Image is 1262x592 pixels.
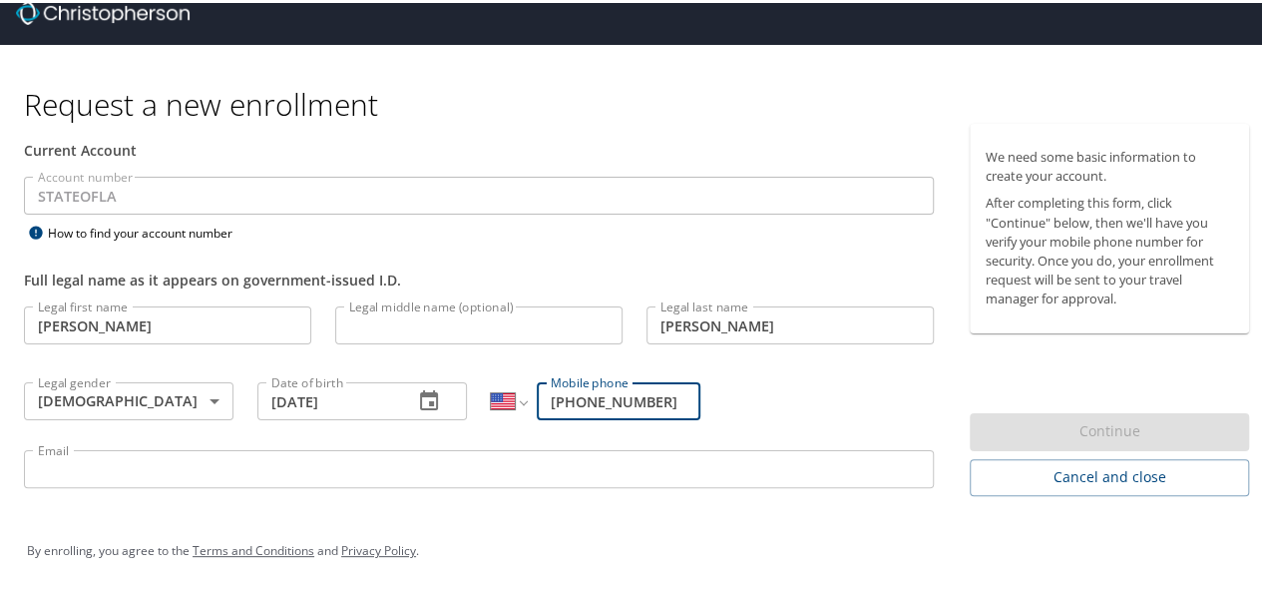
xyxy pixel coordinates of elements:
div: By enrolling, you agree to the and . [27,523,1250,573]
div: Current Account [24,137,934,158]
div: [DEMOGRAPHIC_DATA] [24,379,233,417]
div: Full legal name as it appears on government-issued I.D. [24,267,934,288]
p: We need some basic information to create your account. [986,145,1233,183]
span: Cancel and close [986,462,1233,487]
div: How to find your account number [24,218,273,243]
button: Cancel and close [970,456,1249,493]
a: Privacy Policy [341,539,416,556]
input: Enter phone number [537,379,700,417]
input: MM/DD/YYYY [257,379,397,417]
a: Terms and Conditions [193,539,314,556]
p: After completing this form, click "Continue" below, then we'll have you verify your mobile phone ... [986,191,1233,305]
